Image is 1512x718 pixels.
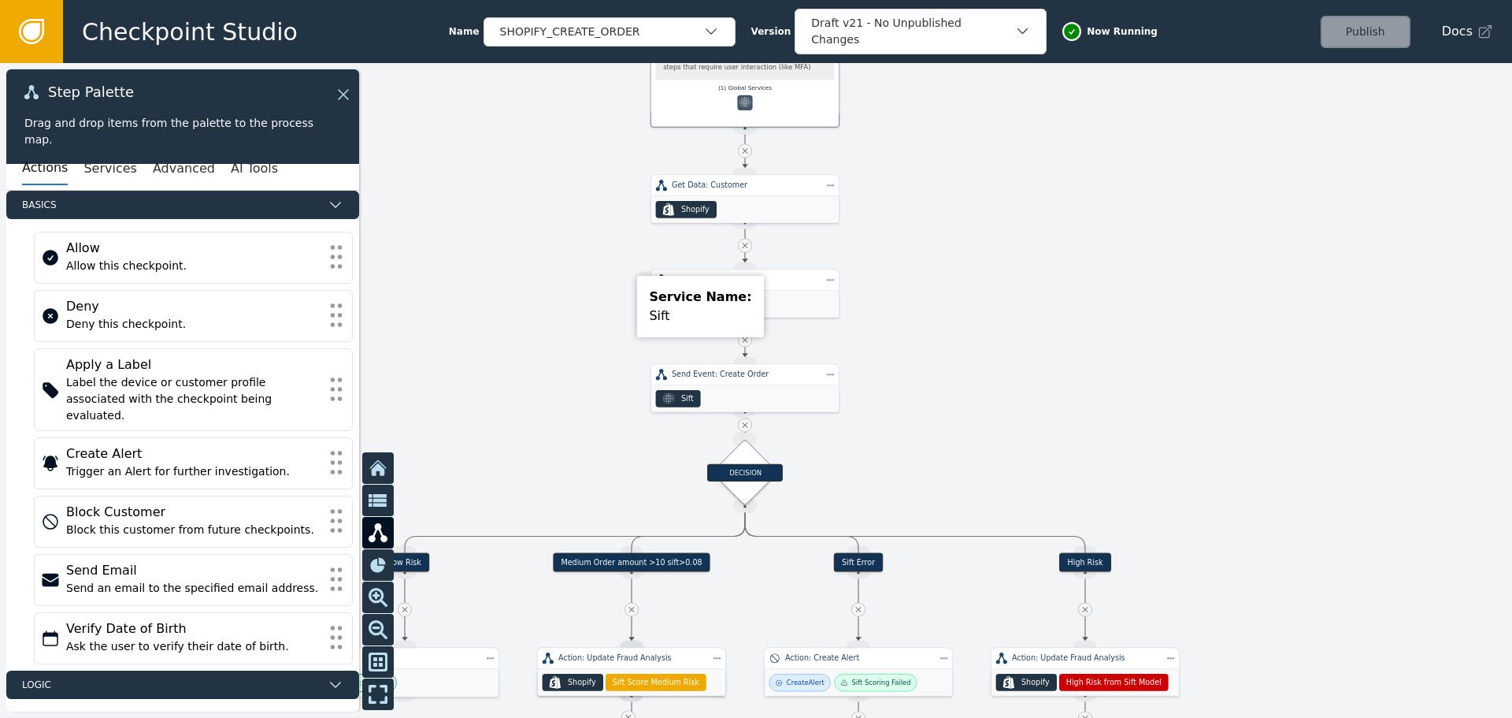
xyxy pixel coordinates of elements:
div: Send Email [66,561,321,580]
div: Deny [66,297,321,316]
div: Deny this checkpoint. [66,316,321,333]
div: Allow this checkpoint. [66,258,321,274]
button: Services [83,152,136,185]
div: Allow [66,239,321,258]
div: Action: Update Fraud Analysis [1012,653,1158,664]
div: Sift [681,393,694,404]
div: SHOPIFY_CREATE_ORDER [500,24,703,40]
span: High Risk from Sift Model [1066,677,1162,688]
div: This step may be automatically triggered by the Shopify Integration, and should not include any s... [663,43,827,73]
div: Create Alert [66,445,321,463]
div: High Risk [1059,553,1110,572]
div: Label the device or customer profile associated with the checkpoint being evaluated. [66,374,321,424]
button: SHOPIFY_CREATE_ORDER [484,17,736,47]
div: Block this customer from future checkpoints. [66,522,321,538]
div: Shopify [1021,677,1050,688]
div: Sift [649,307,751,326]
div: Send an email to the specified email address. [66,580,321,597]
span: Version [751,24,791,39]
span: Checkpoint Studio [82,14,298,50]
div: Action: Create Alert [785,653,932,664]
div: Action: Update Fraud Analysis [558,653,705,664]
span: Docs [1442,22,1473,41]
div: Shopify [568,677,596,688]
span: Name [449,24,480,39]
div: Create Alert [787,678,825,688]
div: Trigger an Alert for further investigation. [66,463,321,480]
div: Sift Scoring Failed [852,678,911,688]
div: Ask the user to verify their date of birth. [66,638,321,655]
b: Service Name: [649,289,751,304]
button: AI Tools [231,152,278,185]
span: Logic [22,678,321,692]
div: Medium Order amount >10 sift>0.08 [553,553,710,572]
div: Allow [332,653,478,664]
div: Shopify [681,204,710,215]
span: Now Running [1087,24,1158,39]
div: Apply a Label [66,355,321,374]
div: Verify Date of Birth [66,619,321,638]
div: Send Event: Create Order [672,369,818,380]
button: Draft v21 - No Unpublished Changes [795,9,1047,54]
div: Block Customer [66,503,321,522]
a: Docs [1442,22,1493,41]
button: Actions [22,152,68,185]
div: Get Data: Customer [672,180,818,191]
span: Step Palette [48,85,134,99]
span: Sift Score Medium Risk [613,677,699,688]
div: Low Risk [380,553,429,572]
div: Draft v21 - No Unpublished Changes [811,15,1014,48]
div: Drag and drop items from the palette to the process map. [24,115,341,148]
span: Basics [22,198,321,212]
div: ( 1 ) Global Services [656,84,835,95]
div: Sift Error [834,553,884,572]
div: DECISION [707,463,783,481]
div: Get Data: Order [672,274,818,285]
button: Advanced [153,152,215,185]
